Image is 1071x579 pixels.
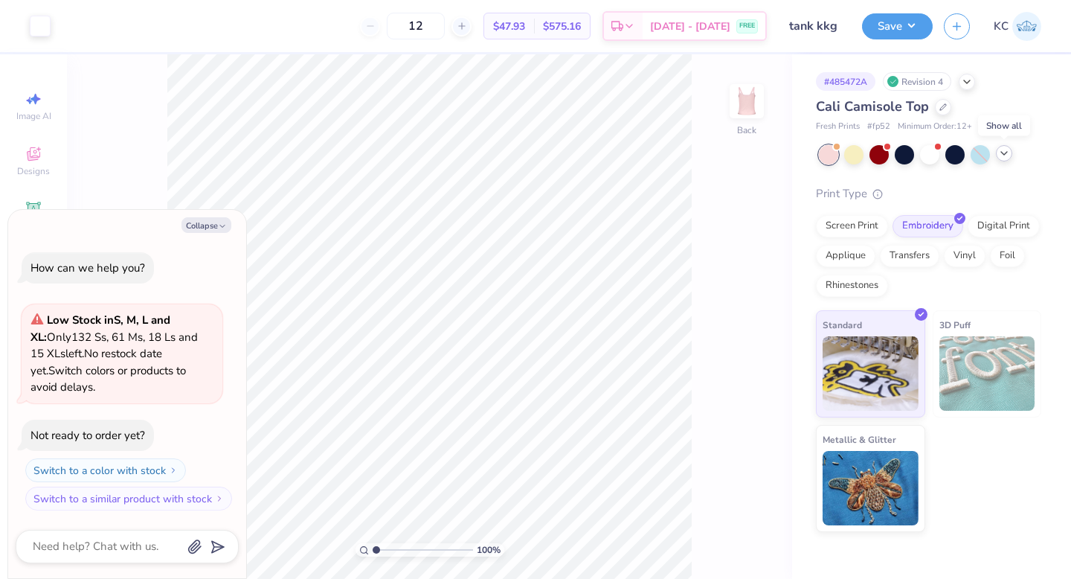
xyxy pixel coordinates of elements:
[543,19,581,34] span: $575.16
[994,12,1041,41] a: KC
[816,275,888,297] div: Rhinestones
[17,165,50,177] span: Designs
[181,217,231,233] button: Collapse
[30,313,170,345] strong: Low Stock in S, M, L and XL :
[25,458,186,482] button: Switch to a color with stock
[650,19,730,34] span: [DATE] - [DATE]
[978,115,1030,136] div: Show all
[862,13,933,39] button: Save
[732,86,762,116] img: Back
[816,215,888,237] div: Screen Print
[867,121,890,133] span: # fp52
[816,72,875,91] div: # 485472A
[1012,12,1041,41] img: Kaitlyn Carruth
[990,245,1025,267] div: Foil
[968,215,1040,237] div: Digital Print
[944,245,985,267] div: Vinyl
[25,487,232,511] button: Switch to a similar product with stock
[30,346,162,378] span: No restock date yet.
[816,245,875,267] div: Applique
[823,432,896,447] span: Metallic & Glitter
[939,336,1035,411] img: 3D Puff
[493,19,525,34] span: $47.93
[778,11,851,41] input: Untitled Design
[477,543,501,557] span: 100 %
[215,494,224,503] img: Switch to a similar product with stock
[816,121,860,133] span: Fresh Prints
[816,185,1041,202] div: Print Type
[880,245,939,267] div: Transfers
[30,428,145,443] div: Not ready to order yet?
[823,317,862,333] span: Standard
[883,72,951,91] div: Revision 4
[994,18,1009,35] span: KC
[387,13,445,39] input: – –
[16,110,51,122] span: Image AI
[823,451,919,525] img: Metallic & Glitter
[737,124,756,137] div: Back
[892,215,963,237] div: Embroidery
[30,313,198,394] span: Only 132 Ss, 61 Ms, 18 Ls and 15 XLs left. Switch colors or products to avoid delays.
[823,336,919,411] img: Standard
[169,466,178,475] img: Switch to a color with stock
[939,317,971,333] span: 3D Puff
[898,121,972,133] span: Minimum Order: 12 +
[816,97,929,115] span: Cali Camisole Top
[30,260,145,275] div: How can we help you?
[739,21,755,31] span: FREE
